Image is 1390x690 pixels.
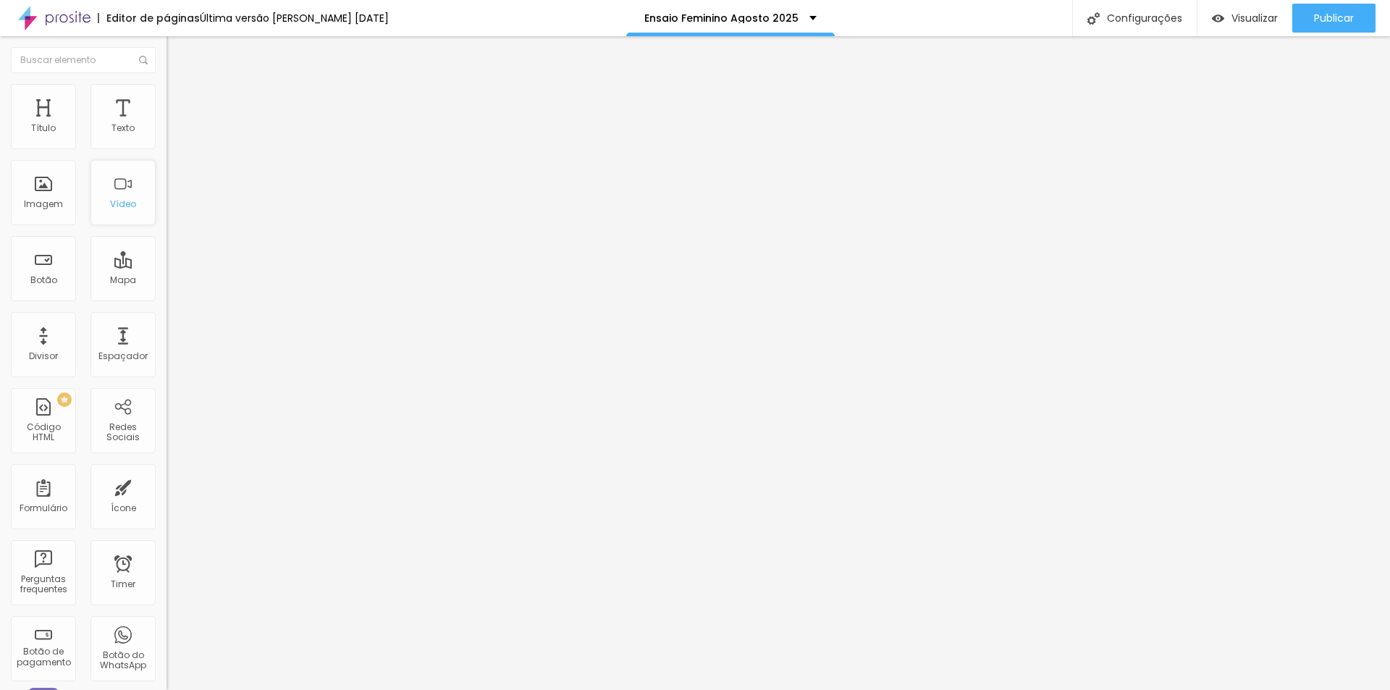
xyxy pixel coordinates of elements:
div: Divisor [29,351,58,361]
img: Icone [139,56,148,64]
div: Timer [111,579,135,589]
div: Imagem [24,199,63,209]
div: Texto [111,123,135,133]
div: Botão de pagamento [14,647,72,668]
p: Ensaio Feminino Agosto 2025 [644,13,799,23]
div: Botão [30,275,57,285]
div: Perguntas frequentes [14,574,72,595]
div: Editor de páginas [98,13,200,23]
span: Publicar [1314,12,1354,24]
button: Visualizar [1197,4,1292,33]
button: Publicar [1292,4,1376,33]
div: Ícone [111,503,136,513]
div: Espaçador [98,351,148,361]
div: Mapa [110,275,136,285]
input: Buscar elemento [11,47,156,73]
img: view-1.svg [1212,12,1224,25]
img: Icone [1087,12,1100,25]
div: Redes Sociais [94,422,151,443]
div: Última versão [PERSON_NAME] [DATE] [200,13,389,23]
div: Código HTML [14,422,72,443]
div: Vídeo [110,199,136,209]
div: Botão do WhatsApp [94,650,151,671]
div: Título [31,123,56,133]
div: Formulário [20,503,67,513]
span: Visualizar [1231,12,1278,24]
